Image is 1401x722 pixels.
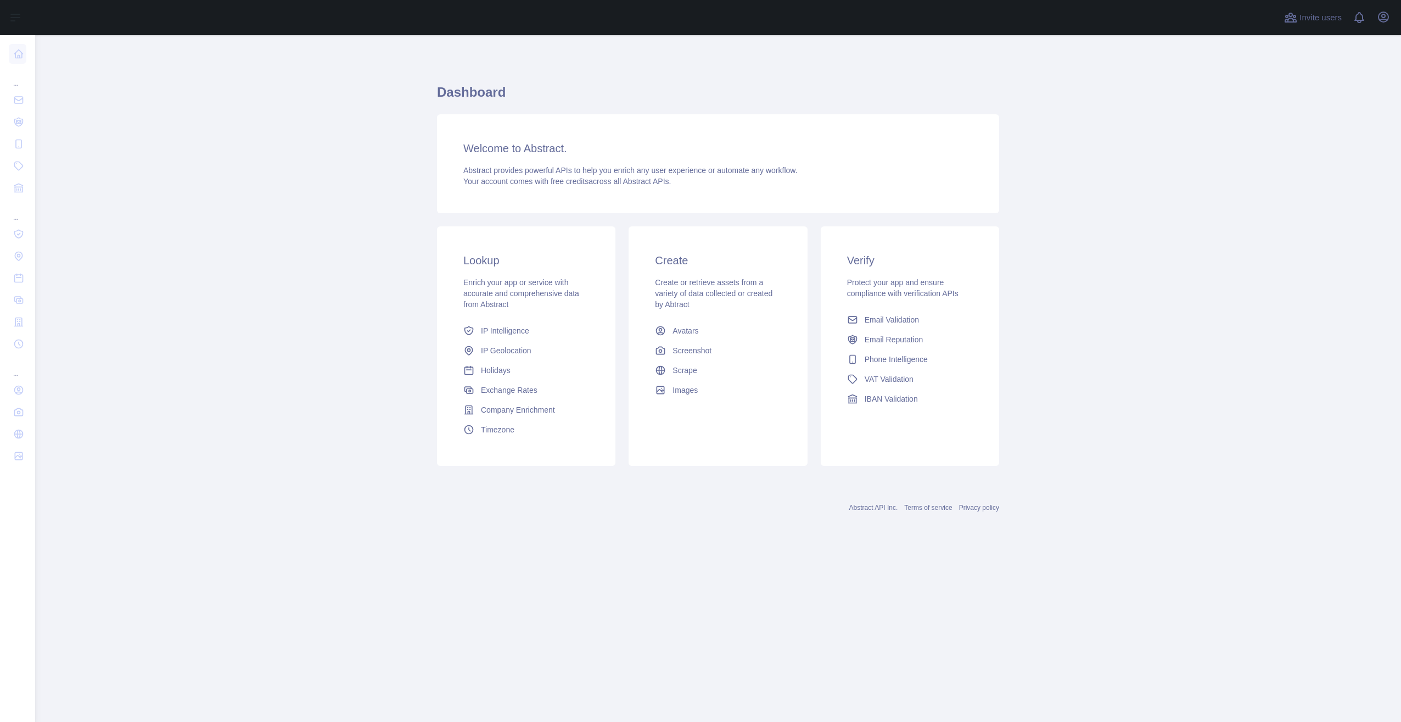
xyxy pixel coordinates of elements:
[655,253,781,268] h3: Create
[463,166,798,175] span: Abstract provides powerful APIs to help you enrich any user experience or automate any workflow.
[459,321,593,341] a: IP Intelligence
[459,341,593,360] a: IP Geolocation
[651,341,785,360] a: Screenshot
[481,325,529,336] span: IP Intelligence
[865,393,918,404] span: IBAN Validation
[865,354,928,365] span: Phone Intelligence
[959,504,999,512] a: Privacy policy
[843,330,977,349] a: Email Reputation
[459,400,593,420] a: Company Enrichment
[459,380,593,400] a: Exchange Rates
[1282,9,1344,26] button: Invite users
[673,345,711,356] span: Screenshot
[865,334,923,345] span: Email Reputation
[673,385,698,396] span: Images
[673,325,698,336] span: Avatars
[843,369,977,389] a: VAT Validation
[904,504,952,512] a: Terms of service
[843,389,977,409] a: IBAN Validation
[9,356,26,378] div: ...
[655,278,772,309] span: Create or retrieve assets from a variety of data collected or created by Abtract
[463,278,579,309] span: Enrich your app or service with accurate and comprehensive data from Abstract
[481,385,537,396] span: Exchange Rates
[651,380,785,400] a: Images
[843,310,977,330] a: Email Validation
[481,345,531,356] span: IP Geolocation
[9,66,26,88] div: ...
[651,360,785,380] a: Scrape
[459,360,593,380] a: Holidays
[849,504,898,512] a: Abstract API Inc.
[651,321,785,341] a: Avatars
[551,177,589,186] span: free credits
[673,365,697,376] span: Scrape
[463,253,589,268] h3: Lookup
[847,278,959,298] span: Protect your app and ensure compliance with verification APIs
[847,253,973,268] h3: Verify
[459,420,593,440] a: Timezone
[843,349,977,369] a: Phone Intelligence
[865,314,919,325] span: Email Validation
[9,200,26,222] div: ...
[481,404,555,415] span: Company Enrichment
[463,177,671,186] span: Your account comes with across all Abstract APIs.
[463,141,973,156] h3: Welcome to Abstract.
[481,365,511,376] span: Holidays
[437,84,999,110] h1: Dashboard
[865,374,914,385] span: VAT Validation
[1299,12,1342,24] span: Invite users
[481,424,514,435] span: Timezone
